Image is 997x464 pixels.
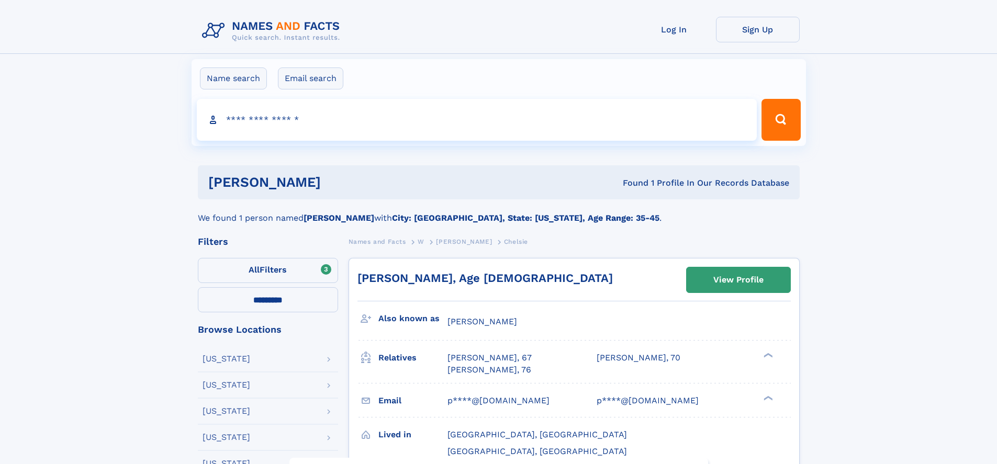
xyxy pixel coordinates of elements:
[203,381,250,389] div: [US_STATE]
[203,407,250,415] div: [US_STATE]
[198,17,349,45] img: Logo Names and Facts
[200,67,267,89] label: Name search
[418,238,424,245] span: W
[597,352,680,364] a: [PERSON_NAME], 70
[447,316,517,326] span: [PERSON_NAME]
[447,352,532,364] a: [PERSON_NAME], 67
[761,352,774,359] div: ❯
[378,392,447,410] h3: Email
[713,268,764,292] div: View Profile
[278,67,343,89] label: Email search
[418,235,424,248] a: W
[198,237,338,246] div: Filters
[392,213,659,223] b: City: [GEOGRAPHIC_DATA], State: [US_STATE], Age Range: 35-45
[349,235,406,248] a: Names and Facts
[304,213,374,223] b: [PERSON_NAME]
[436,238,492,245] span: [PERSON_NAME]
[472,177,789,189] div: Found 1 Profile In Our Records Database
[378,310,447,327] h3: Also known as
[249,265,260,275] span: All
[357,271,613,285] a: [PERSON_NAME], Age [DEMOGRAPHIC_DATA]
[203,355,250,363] div: [US_STATE]
[203,433,250,442] div: [US_STATE]
[761,99,800,141] button: Search Button
[716,17,800,42] a: Sign Up
[447,429,627,439] span: [GEOGRAPHIC_DATA], [GEOGRAPHIC_DATA]
[632,17,716,42] a: Log In
[198,325,338,334] div: Browse Locations
[378,349,447,367] h3: Relatives
[197,99,757,141] input: search input
[687,267,790,292] a: View Profile
[378,426,447,444] h3: Lived in
[761,394,774,401] div: ❯
[198,199,800,224] div: We found 1 person named with .
[198,258,338,283] label: Filters
[447,364,531,376] a: [PERSON_NAME], 76
[436,235,492,248] a: [PERSON_NAME]
[447,446,627,456] span: [GEOGRAPHIC_DATA], [GEOGRAPHIC_DATA]
[504,238,528,245] span: Chelsie
[208,176,472,189] h1: [PERSON_NAME]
